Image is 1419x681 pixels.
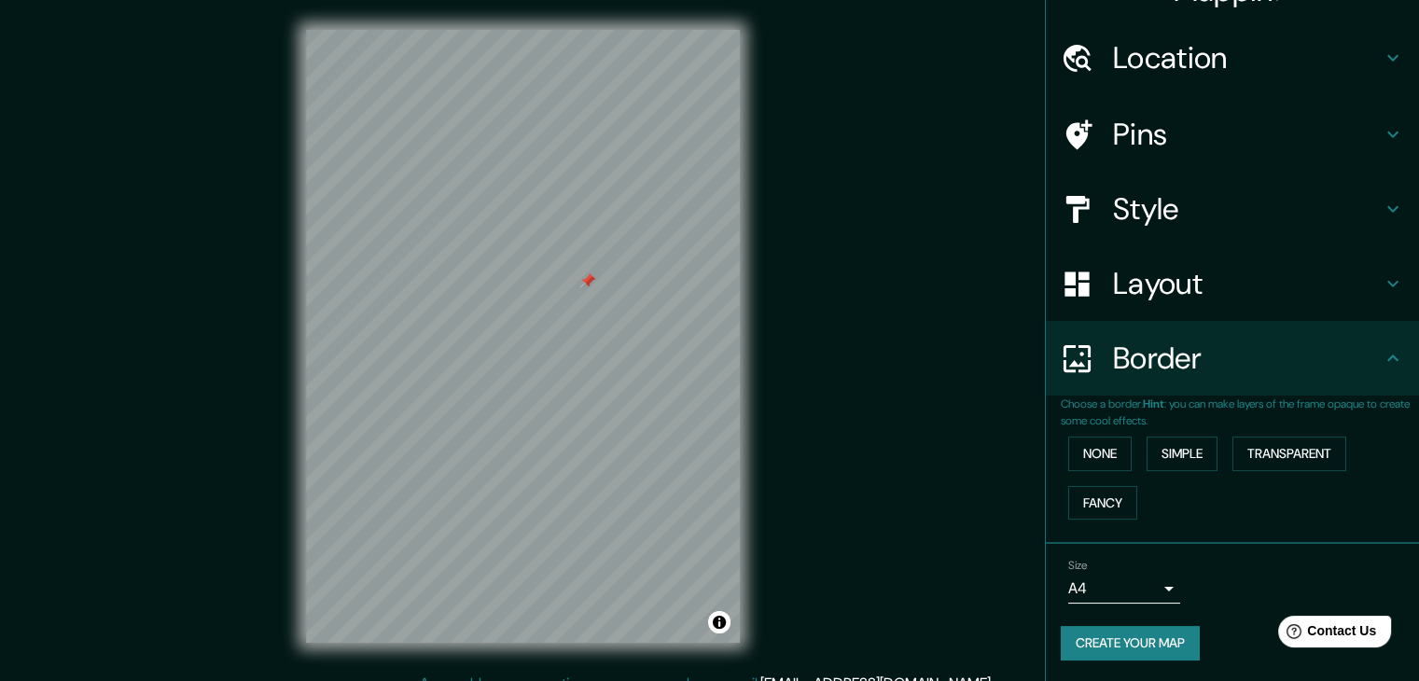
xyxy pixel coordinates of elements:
[1253,608,1398,660] iframe: Help widget launcher
[1068,574,1180,604] div: A4
[1143,396,1164,411] b: Hint
[1232,437,1346,471] button: Transparent
[1046,172,1419,246] div: Style
[306,30,740,643] canvas: Map
[708,611,730,633] button: Toggle attribution
[1113,265,1382,302] h4: Layout
[1113,190,1382,228] h4: Style
[1046,246,1419,321] div: Layout
[1113,39,1382,76] h4: Location
[1068,558,1088,574] label: Size
[1061,626,1200,660] button: Create your map
[1068,437,1132,471] button: None
[1068,486,1137,521] button: Fancy
[1046,97,1419,172] div: Pins
[1147,437,1217,471] button: Simple
[1061,396,1419,429] p: Choose a border. : you can make layers of the frame opaque to create some cool effects.
[1113,116,1382,153] h4: Pins
[1046,21,1419,95] div: Location
[1046,321,1419,396] div: Border
[1113,340,1382,377] h4: Border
